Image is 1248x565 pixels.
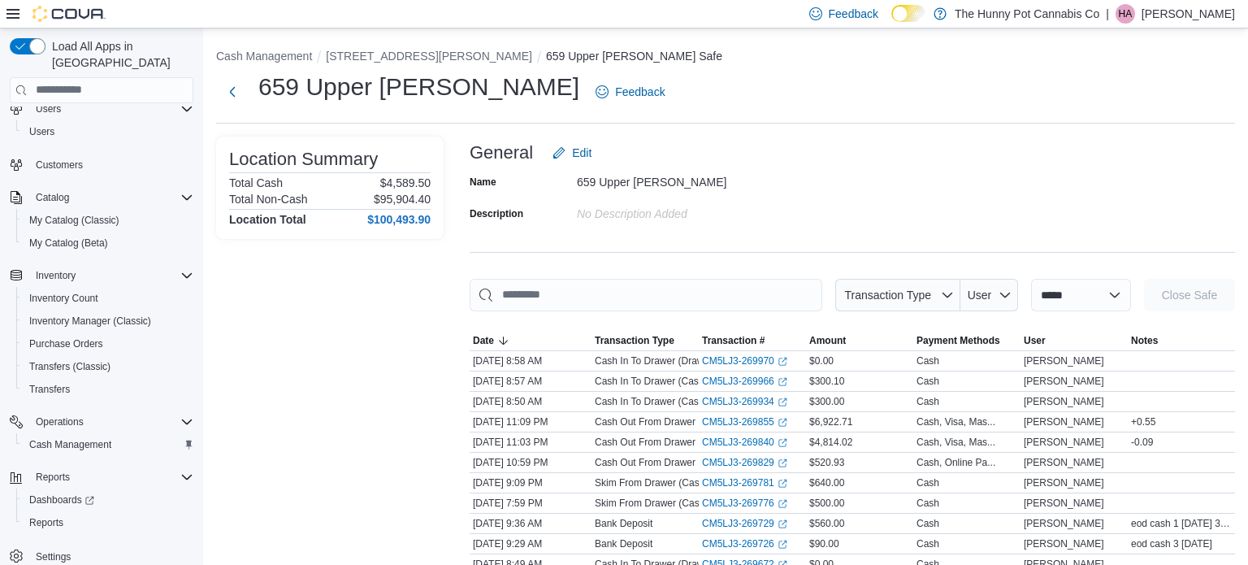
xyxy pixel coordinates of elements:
[470,176,496,189] label: Name
[36,102,61,115] span: Users
[615,84,665,100] span: Feedback
[809,375,844,388] span: $300.10
[470,432,591,452] div: [DATE] 11:03 PM
[23,490,101,510] a: Dashboards
[1024,476,1104,489] span: [PERSON_NAME]
[916,476,939,489] div: Cash
[3,466,200,489] button: Reports
[45,38,193,71] span: Load All Apps in [GEOGRAPHIC_DATA]
[470,453,591,472] div: [DATE] 10:59 PM
[778,499,787,509] svg: External link
[29,237,108,250] span: My Catalog (Beta)
[367,213,431,226] h4: $100,493.90
[23,233,193,253] span: My Catalog (Beta)
[16,332,200,355] button: Purchase Orders
[229,176,283,189] h6: Total Cash
[29,412,193,432] span: Operations
[702,354,787,367] a: CM5LJ3-269970External link
[916,415,995,428] div: Cash, Visa, Mas...
[702,517,787,530] a: CM5LJ3-269729External link
[23,357,117,376] a: Transfers (Classic)
[1106,4,1109,24] p: |
[23,435,193,454] span: Cash Management
[470,473,591,493] div: [DATE] 9:09 PM
[1119,4,1133,24] span: HA
[470,207,523,220] label: Description
[470,514,591,533] div: [DATE] 9:36 AM
[835,279,960,311] button: Transaction Type
[470,279,822,311] input: This is a search bar. As you type, the results lower in the page will automatically filter.
[23,289,193,308] span: Inventory Count
[891,5,925,22] input: Dark Mode
[29,383,70,396] span: Transfers
[1020,331,1128,350] button: User
[23,122,193,141] span: Users
[23,435,118,454] a: Cash Management
[23,380,193,399] span: Transfers
[36,471,70,484] span: Reports
[1024,334,1046,347] span: User
[16,511,200,534] button: Reports
[36,269,76,282] span: Inventory
[3,264,200,287] button: Inventory
[702,456,787,469] a: CM5LJ3-269829External link
[595,537,652,550] p: Bank Deposit
[29,99,193,119] span: Users
[29,266,82,285] button: Inventory
[778,438,787,448] svg: External link
[699,331,806,350] button: Transaction #
[595,375,716,388] p: Cash In To Drawer (Cash 1)
[595,395,716,408] p: Cash In To Drawer (Cash 3)
[374,193,431,206] p: $95,904.40
[36,550,71,563] span: Settings
[470,351,591,371] div: [DATE] 8:58 AM
[916,517,939,530] div: Cash
[1024,354,1104,367] span: [PERSON_NAME]
[16,355,200,378] button: Transfers (Classic)
[913,331,1020,350] button: Payment Methods
[216,50,312,63] button: Cash Management
[702,476,787,489] a: CM5LJ3-269781External link
[809,456,844,469] span: $520.93
[29,188,193,207] span: Catalog
[595,497,716,510] p: Skim From Drawer (Cash 1)
[702,334,765,347] span: Transaction #
[589,76,671,108] a: Feedback
[809,395,844,408] span: $300.00
[809,334,846,347] span: Amount
[572,145,591,161] span: Edit
[916,354,939,367] div: Cash
[809,476,844,489] span: $640.00
[955,4,1099,24] p: The Hunny Pot Cannabis Co
[29,292,98,305] span: Inventory Count
[36,191,69,204] span: Catalog
[778,418,787,428] svg: External link
[546,50,722,63] button: 659 Upper [PERSON_NAME] Safe
[1144,279,1235,311] button: Close Safe
[778,398,787,407] svg: External link
[595,476,716,489] p: Skim From Drawer (Cash 3)
[1024,537,1104,550] span: [PERSON_NAME]
[23,513,70,532] a: Reports
[29,214,119,227] span: My Catalog (Classic)
[778,479,787,489] svg: External link
[595,415,735,428] p: Cash Out From Drawer (Cash 3)
[29,467,193,487] span: Reports
[470,392,591,411] div: [DATE] 8:50 AM
[16,489,200,511] a: Dashboards
[16,378,200,401] button: Transfers
[470,331,591,350] button: Date
[23,211,193,230] span: My Catalog (Classic)
[29,266,193,285] span: Inventory
[916,497,939,510] div: Cash
[591,331,699,350] button: Transaction Type
[809,436,852,449] span: $4,814.02
[29,412,90,432] button: Operations
[23,490,193,510] span: Dashboards
[16,120,200,143] button: Users
[778,357,787,367] svg: External link
[1024,415,1104,428] span: [PERSON_NAME]
[29,493,94,506] span: Dashboards
[595,436,735,449] p: Cash Out From Drawer (Cash 1)
[916,375,939,388] div: Cash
